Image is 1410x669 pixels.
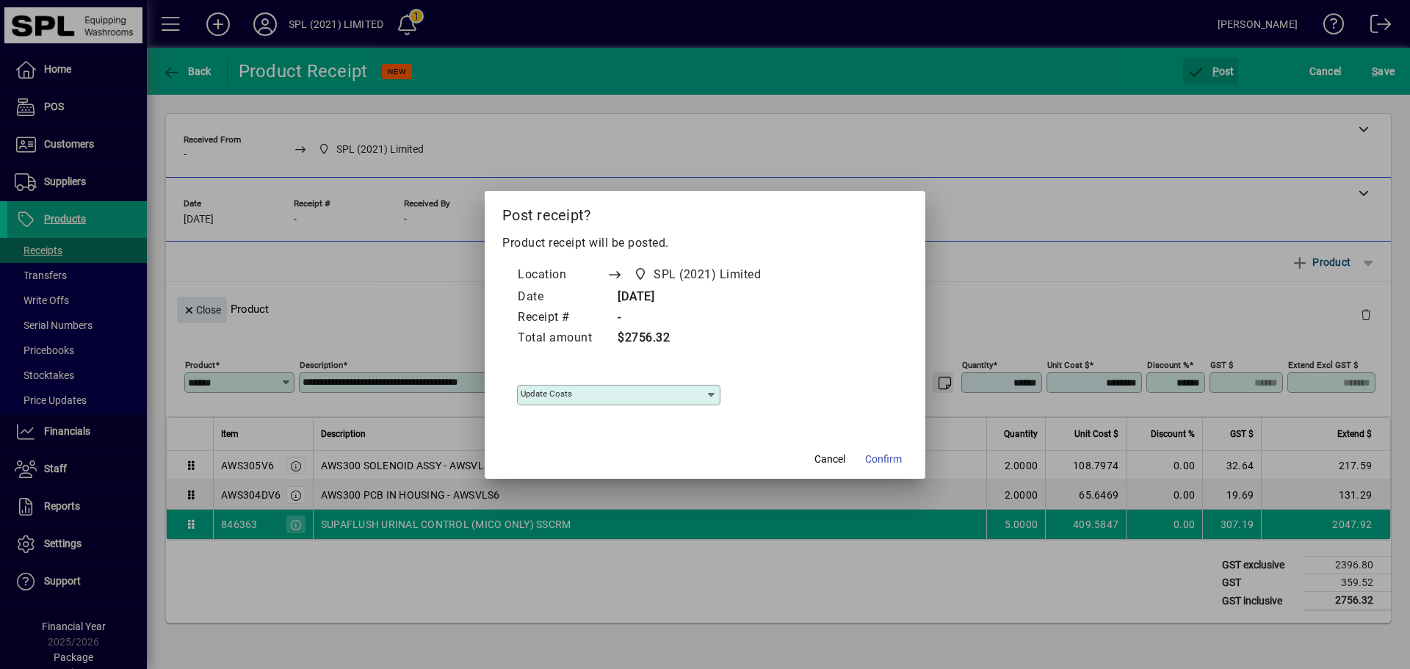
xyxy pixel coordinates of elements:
td: Date [517,287,607,308]
span: SPL (2021) Limited [654,266,761,283]
button: Confirm [859,446,908,473]
span: Cancel [814,452,845,467]
td: $2756.32 [607,328,789,349]
p: Product receipt will be posted. [502,234,908,252]
button: Cancel [806,446,853,473]
td: [DATE] [607,287,789,308]
span: SPL (2021) Limited [629,264,767,285]
mat-label: Update costs [521,388,572,399]
td: Receipt # [517,308,607,328]
td: Total amount [517,328,607,349]
td: Location [517,264,607,287]
td: - [607,308,789,328]
h2: Post receipt? [485,191,925,234]
span: Confirm [865,452,902,467]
